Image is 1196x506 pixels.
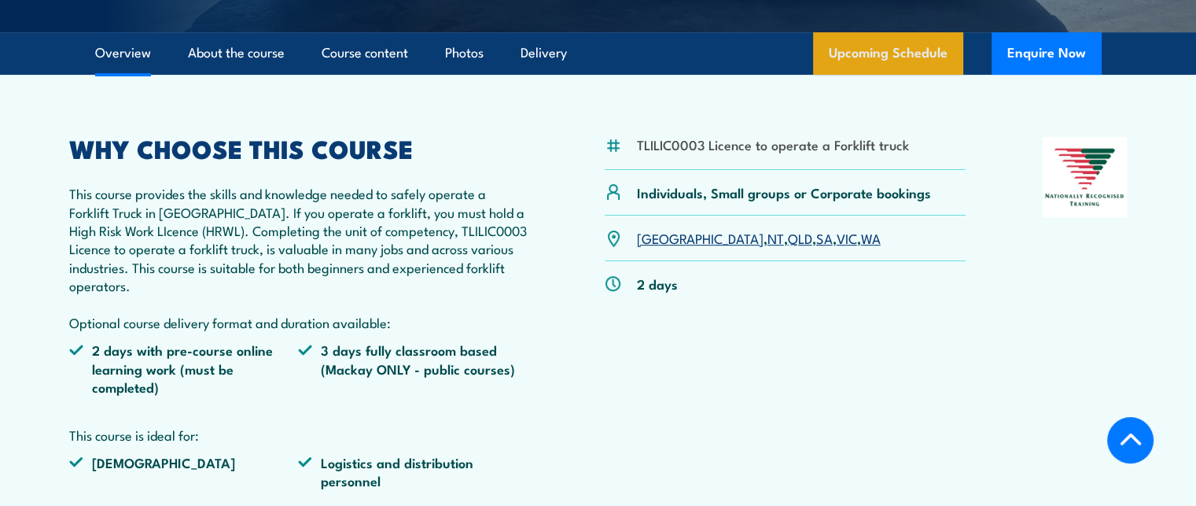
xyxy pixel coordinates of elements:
a: Overview [95,32,151,74]
img: Nationally Recognised Training logo. [1043,137,1128,217]
a: Course content [322,32,408,74]
a: SA [816,228,833,247]
a: [GEOGRAPHIC_DATA] [637,228,764,247]
p: 2 days [637,275,678,293]
p: This course is ideal for: [69,426,528,444]
li: 2 days with pre-course online learning work (must be completed) [69,341,299,396]
li: TLILIC0003 Licence to operate a Forklift truck [637,135,909,153]
a: QLD [788,228,812,247]
a: About the course [188,32,285,74]
a: Delivery [521,32,567,74]
p: This course provides the skills and knowledge needed to safely operate a Forklift Truck in [GEOGR... [69,184,528,331]
a: WA [861,228,881,247]
li: Logistics and distribution personnel [298,453,528,490]
a: Upcoming Schedule [813,32,963,75]
button: Enquire Now [992,32,1102,75]
a: Photos [445,32,484,74]
li: [DEMOGRAPHIC_DATA] [69,453,299,490]
a: NT [767,228,784,247]
li: 3 days fully classroom based (Mackay ONLY - public courses) [298,341,528,396]
h2: WHY CHOOSE THIS COURSE [69,137,528,159]
p: , , , , , [637,229,881,247]
p: Individuals, Small groups or Corporate bookings [637,183,931,201]
a: VIC [837,228,857,247]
